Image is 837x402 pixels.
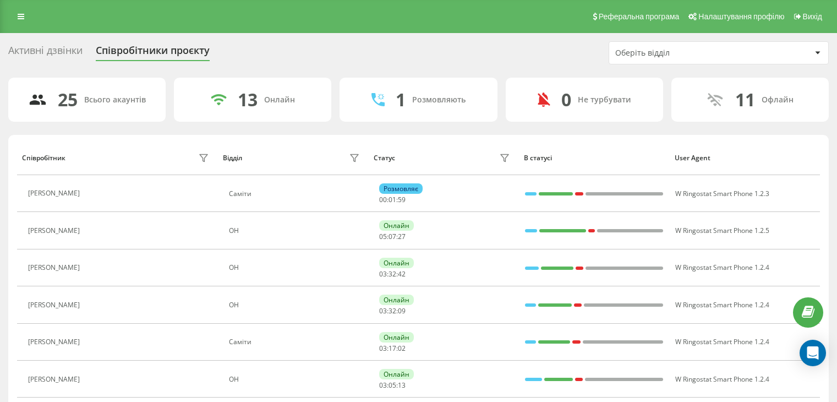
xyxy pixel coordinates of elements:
div: Онлайн [379,295,414,305]
span: 59 [398,195,406,204]
span: 32 [389,306,396,316]
span: Вихід [803,12,822,21]
div: Співробітник [22,154,65,162]
div: Активні дзвінки [8,45,83,62]
span: 01 [389,195,396,204]
div: Офлайн [762,95,794,105]
div: Саміти [229,338,363,346]
div: 25 [58,89,78,110]
div: 1 [396,89,406,110]
div: Онлайн [379,332,414,343]
span: 42 [398,269,406,279]
div: Open Intercom Messenger [800,340,826,366]
span: W Ringostat Smart Phone 1.2.5 [675,226,769,235]
span: 13 [398,381,406,390]
div: Онлайн [379,369,414,379]
span: W Ringostat Smart Phone 1.2.4 [675,300,769,309]
div: 13 [238,89,258,110]
span: 03 [379,269,387,279]
div: Онлайн [379,258,414,268]
div: Оберіть відділ [615,48,747,58]
div: Відділ [223,154,242,162]
div: : : [379,270,406,278]
div: : : [379,382,406,389]
span: 02 [398,344,406,353]
div: ОН [229,301,363,309]
span: 03 [379,306,387,316]
div: [PERSON_NAME] [28,189,83,197]
span: 09 [398,306,406,316]
div: Всього акаунтів [84,95,146,105]
div: Статус [374,154,395,162]
span: 03 [379,344,387,353]
div: : : [379,345,406,352]
span: Налаштування профілю [698,12,784,21]
div: : : [379,233,406,241]
div: : : [379,196,406,204]
div: Саміти [229,190,363,198]
div: Онлайн [379,220,414,231]
div: ОН [229,376,363,383]
div: 0 [561,89,571,110]
span: W Ringostat Smart Phone 1.2.4 [675,337,769,346]
span: 05 [389,381,396,390]
span: 27 [398,232,406,241]
span: W Ringostat Smart Phone 1.2.4 [675,374,769,384]
span: W Ringostat Smart Phone 1.2.3 [675,189,769,198]
div: Не турбувати [578,95,631,105]
div: [PERSON_NAME] [28,376,83,383]
div: Онлайн [264,95,295,105]
span: W Ringostat Smart Phone 1.2.4 [675,263,769,272]
div: [PERSON_NAME] [28,301,83,309]
span: Реферальна програма [599,12,680,21]
div: 11 [735,89,755,110]
div: Розмовляють [412,95,466,105]
div: Розмовляє [379,183,423,194]
div: ОН [229,227,363,235]
span: 17 [389,344,396,353]
div: [PERSON_NAME] [28,264,83,271]
span: 00 [379,195,387,204]
div: User Agent [675,154,815,162]
span: 07 [389,232,396,241]
div: : : [379,307,406,315]
div: ОН [229,264,363,271]
div: Співробітники проєкту [96,45,210,62]
div: [PERSON_NAME] [28,338,83,346]
div: [PERSON_NAME] [28,227,83,235]
span: 32 [389,269,396,279]
span: 05 [379,232,387,241]
div: В статусі [524,154,664,162]
span: 03 [379,381,387,390]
